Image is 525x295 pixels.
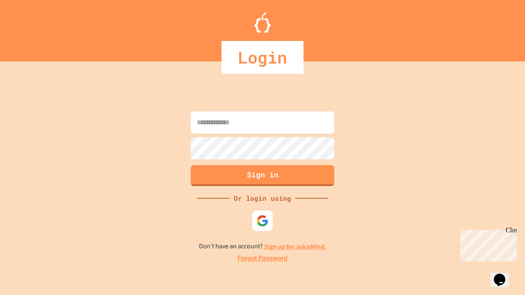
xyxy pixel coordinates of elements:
button: Sign in [191,165,334,186]
div: Or login using [230,193,295,203]
a: Sign up for JuiceMind. [264,242,326,251]
a: Forgot Password [237,254,288,263]
img: Logo.svg [254,12,271,33]
div: Login [221,41,304,74]
img: google-icon.svg [256,215,269,227]
iframe: chat widget [457,227,517,261]
div: Chat with us now!Close [3,3,57,52]
iframe: chat widget [491,262,517,287]
p: Don't have an account? [199,241,326,252]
